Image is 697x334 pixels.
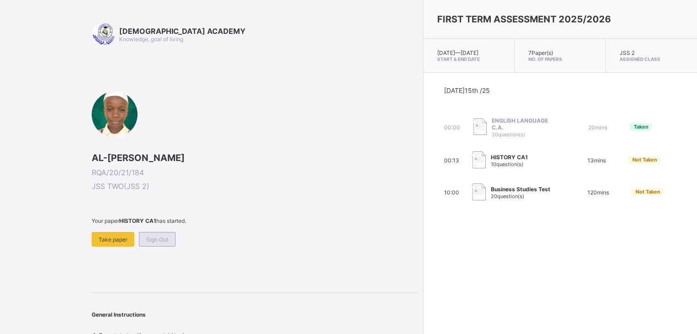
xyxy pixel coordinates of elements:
[633,124,648,130] span: Taken
[490,193,524,199] span: 20 question(s)
[437,56,500,62] span: Start & End Date
[146,236,168,243] span: Sign Out
[472,151,486,168] img: take_paper.cd97e1aca70de81545fe8e300f84619e.svg
[473,119,487,135] img: take_paper.cd97e1aca70de81545fe8e300f84619e.svg
[444,157,459,164] span: 00:13
[92,217,418,224] span: Your paper has started.
[528,49,553,56] span: 7 Paper(s)
[119,217,156,224] b: HISTORY CA1
[444,86,489,94] span: [DATE] 15th /25
[491,117,560,131] span: ENGLISH LANGUAGE C.A.
[472,183,486,200] img: take_paper.cd97e1aca70de81545fe8e300f84619e.svg
[437,49,478,56] span: [DATE] — [DATE]
[437,14,611,25] span: FIRST TERM ASSESSMENT 2025/2026
[444,189,459,196] span: 10:00
[528,56,592,62] span: No. of Papers
[92,182,418,191] span: JSS TWO ( JSS 2 )
[588,124,607,131] span: 20 mins
[119,36,183,43] span: Knowledge, goal of living
[119,27,246,36] span: [DEMOGRAPHIC_DATA] ACADEMY
[490,186,550,193] span: Business Studies Test
[92,311,146,318] span: General Instructions
[99,236,127,243] span: Take paper
[92,168,418,177] span: RQA/20/21/184
[491,131,525,138] span: 20 question(s)
[632,156,657,163] span: Not Taken
[92,152,418,163] span: AL-[PERSON_NAME]
[490,161,523,167] span: 10 question(s)
[587,157,605,164] span: 13 mins
[635,189,660,195] span: Not Taken
[444,124,460,131] span: 00:00
[587,189,609,196] span: 120 mins
[490,154,527,161] span: HISTORY CA1
[620,56,683,62] span: Assigned Class
[620,49,635,56] span: JSS 2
